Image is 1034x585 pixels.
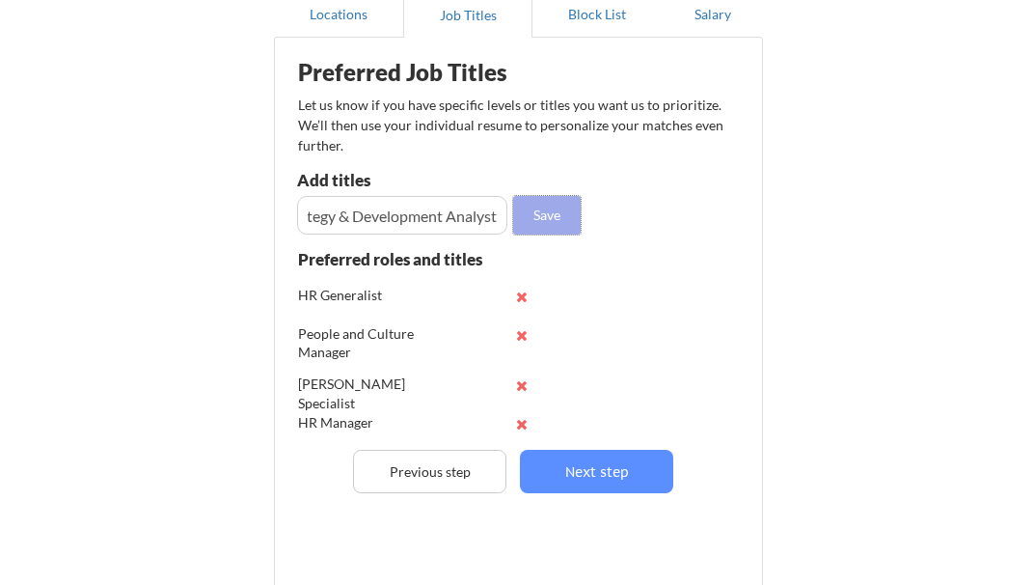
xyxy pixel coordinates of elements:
button: Previous step [353,450,506,493]
div: Let us know if you have specific levels or titles you want us to prioritize. We’ll then use your ... [298,95,725,155]
div: Add titles [297,172,503,188]
button: Save [513,196,581,235]
div: HR Manager [298,413,424,432]
div: Preferred Job Titles [298,61,541,84]
div: Preferred roles and titles [298,251,506,267]
div: [PERSON_NAME] Specialist [298,375,424,412]
input: E.g. Senior Product Manager [297,196,507,235]
button: Next step [520,450,673,493]
div: HR Generalist [298,286,424,305]
div: People and Culture Manager [298,324,424,362]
